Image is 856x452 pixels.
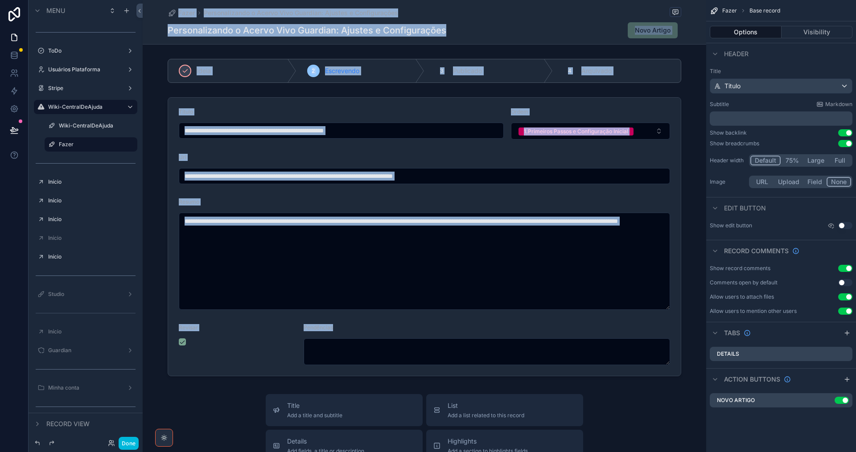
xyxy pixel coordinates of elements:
[178,8,195,17] span: Fazer
[48,347,119,354] label: Guardian
[710,308,797,315] div: Allow users to mention other users
[119,437,139,450] button: Done
[774,177,803,187] button: Upload
[48,47,119,54] label: ToDo
[710,178,745,185] label: Image
[710,140,759,147] div: Show breadcrumbs
[710,157,745,164] label: Header width
[426,394,583,426] button: ListAdd a list related to this record
[48,253,132,260] label: Início
[724,247,789,255] span: Record comments
[717,350,739,357] label: Details
[724,82,741,90] span: Titulo
[710,26,782,38] button: Options
[287,401,342,410] span: Title
[710,111,852,126] div: scrollable content
[724,49,749,58] span: Header
[724,329,740,337] span: Tabs
[722,7,737,14] span: Fazer
[448,437,528,446] span: Highlights
[750,177,774,187] button: URL
[816,101,852,108] a: Markdown
[750,156,781,165] button: Default
[710,279,778,286] div: Comments open by default
[724,375,780,384] span: Action buttons
[204,8,398,17] a: Personalizando o Acervo Vivo Guardian: Ajustes e Configurações
[287,412,342,419] span: Add a title and subtitle
[710,265,770,272] div: Show record comments
[48,66,119,73] label: Usuários Plataforma
[710,222,752,229] label: Show edit button
[46,6,65,15] span: Menu
[825,101,852,108] span: Markdown
[48,234,132,242] label: Início
[59,122,132,129] label: Wiki-CentralDeAjuda
[724,204,766,213] span: Edit button
[48,197,132,204] label: Início
[168,8,195,17] a: Fazer
[48,103,119,111] label: Wiki-CentralDeAjuda
[710,78,852,94] button: Titulo
[803,177,827,187] button: Field
[48,384,119,391] label: Minha conta
[710,293,774,300] div: Allow users to attach files
[710,68,852,75] label: Title
[827,177,851,187] button: None
[448,412,524,419] span: Add a list related to this record
[782,26,853,38] button: Visibility
[48,85,119,92] label: Stripe
[803,156,828,165] button: Large
[749,7,780,14] span: Base record
[48,178,132,185] label: Início
[287,437,364,446] span: Details
[781,156,803,165] button: 75%
[46,419,90,428] span: Record view
[710,129,747,136] div: Show backlink
[48,216,132,223] label: Início
[59,141,132,148] label: Fazer
[717,397,755,404] label: Novo Artigo
[48,291,119,298] label: Studio
[828,156,851,165] button: Full
[48,328,132,335] label: Início
[266,394,423,426] button: TitleAdd a title and subtitle
[710,101,729,108] label: Subtitle
[168,24,446,37] h1: Personalizando o Acervo Vivo Guardian: Ajustes e Configurações
[448,401,524,410] span: List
